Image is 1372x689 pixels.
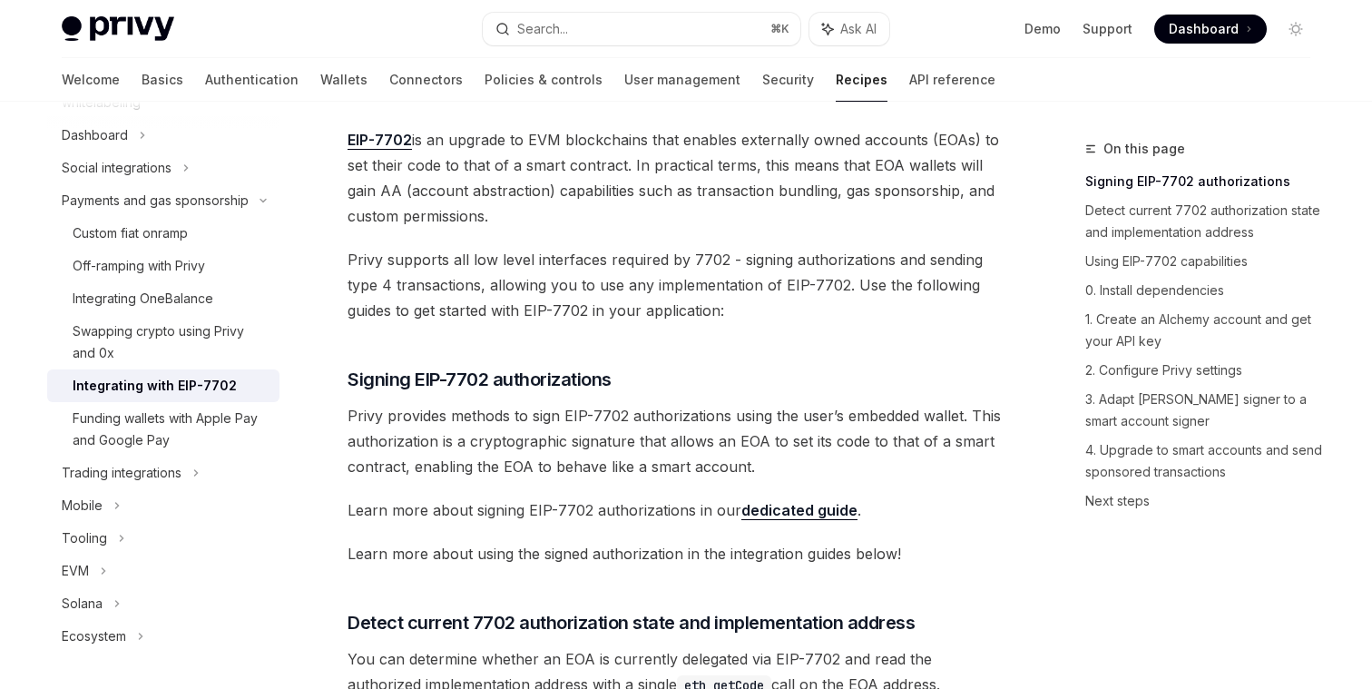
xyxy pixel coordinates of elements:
[1154,15,1267,44] a: Dashboard
[62,190,249,212] div: Payments and gas sponsorship
[1169,20,1239,38] span: Dashboard
[348,610,915,635] span: Detect current 7702 authorization state and implementation address
[741,501,857,520] a: dedicated guide
[909,58,995,102] a: API reference
[73,320,269,364] div: Swapping crypto using Privy and 0x
[1085,385,1325,436] a: 3. Adapt [PERSON_NAME] signer to a smart account signer
[348,497,1002,523] span: Learn more about signing EIP-7702 authorizations in our .
[47,282,279,315] a: Integrating OneBalance
[73,222,188,244] div: Custom fiat onramp
[62,157,171,179] div: Social integrations
[348,247,1002,323] span: Privy supports all low level interfaces required by 7702 - signing authorizations and sending typ...
[1024,20,1061,38] a: Demo
[320,58,367,102] a: Wallets
[73,375,237,397] div: Integrating with EIP-7702
[348,541,1002,566] span: Learn more about using the signed authorization in the integration guides below!
[348,367,612,392] span: Signing EIP-7702 authorizations
[1085,356,1325,385] a: 2. Configure Privy settings
[142,58,183,102] a: Basics
[73,255,205,277] div: Off-ramping with Privy
[1083,20,1132,38] a: Support
[485,58,603,102] a: Policies & controls
[483,13,800,45] button: Search...⌘K
[389,58,463,102] a: Connectors
[62,560,89,582] div: EVM
[1085,167,1325,196] a: Signing EIP-7702 authorizations
[62,16,174,42] img: light logo
[62,124,128,146] div: Dashboard
[62,625,126,647] div: Ecosystem
[73,408,269,451] div: Funding wallets with Apple Pay and Google Pay
[1281,15,1310,44] button: Toggle dark mode
[840,20,877,38] span: Ask AI
[836,58,887,102] a: Recipes
[1085,487,1325,516] a: Next steps
[1085,276,1325,305] a: 0. Install dependencies
[1103,138,1185,160] span: On this page
[1085,436,1325,487] a: 4. Upgrade to smart accounts and send sponsored transactions
[348,403,1002,479] span: Privy provides methods to sign EIP-7702 authorizations using the user’s embedded wallet. This aut...
[62,462,181,484] div: Trading integrations
[62,58,120,102] a: Welcome
[73,288,213,310] div: Integrating OneBalance
[517,18,568,40] div: Search...
[809,13,889,45] button: Ask AI
[47,250,279,282] a: Off-ramping with Privy
[62,527,107,549] div: Tooling
[62,495,103,517] div: Mobile
[47,217,279,250] a: Custom fiat onramp
[770,22,789,36] span: ⌘ K
[1085,305,1325,356] a: 1. Create an Alchemy account and get your API key
[47,402,279,457] a: Funding wallets with Apple Pay and Google Pay
[62,593,103,615] div: Solana
[1085,247,1325,276] a: Using EIP-7702 capabilities
[624,58,740,102] a: User management
[348,131,412,150] a: EIP-7702
[1085,196,1325,247] a: Detect current 7702 authorization state and implementation address
[348,127,1002,229] span: is an upgrade to EVM blockchains that enables externally owned accounts (EOAs) to set their code ...
[47,369,279,402] a: Integrating with EIP-7702
[762,58,814,102] a: Security
[47,315,279,369] a: Swapping crypto using Privy and 0x
[205,58,299,102] a: Authentication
